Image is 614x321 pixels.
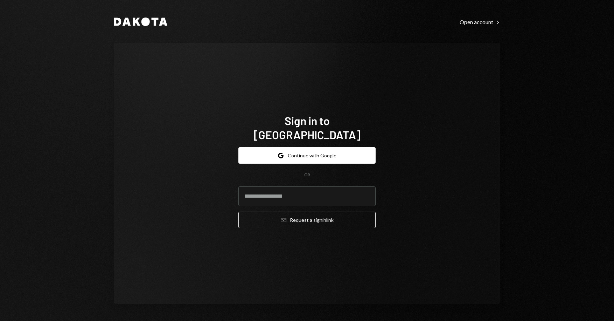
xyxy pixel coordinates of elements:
h1: Sign in to [GEOGRAPHIC_DATA] [238,114,376,142]
div: OR [304,172,310,178]
button: Request a signinlink [238,212,376,228]
div: Open account [460,19,500,26]
button: Continue with Google [238,147,376,164]
a: Open account [460,18,500,26]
